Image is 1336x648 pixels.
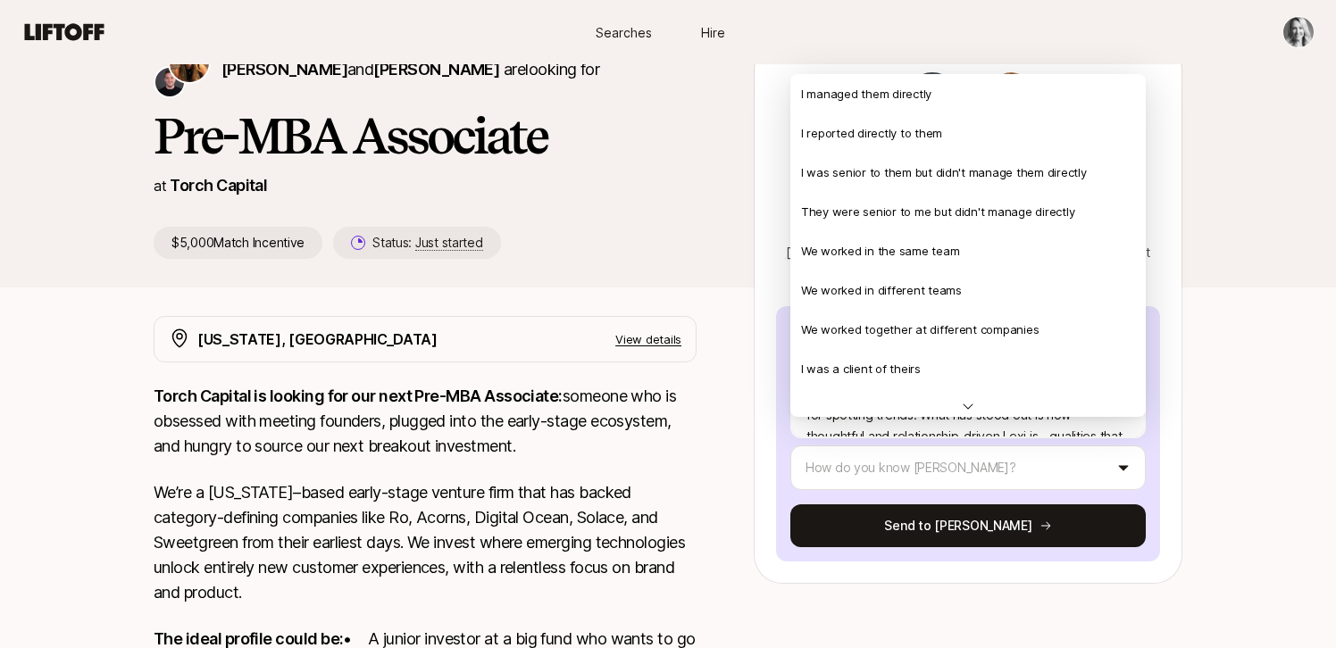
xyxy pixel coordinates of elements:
p: We worked together at different companies [801,320,1039,338]
p: I managed them directly [801,85,931,103]
p: I was a client of theirs [801,360,921,378]
p: We worked in the same team [801,242,959,260]
p: They were senior to me but didn't manage directly [801,203,1074,220]
p: I was senior to them but didn't manage them directly [801,163,1086,181]
p: I reported directly to them [801,124,942,142]
p: We worked in different teams [801,281,962,299]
